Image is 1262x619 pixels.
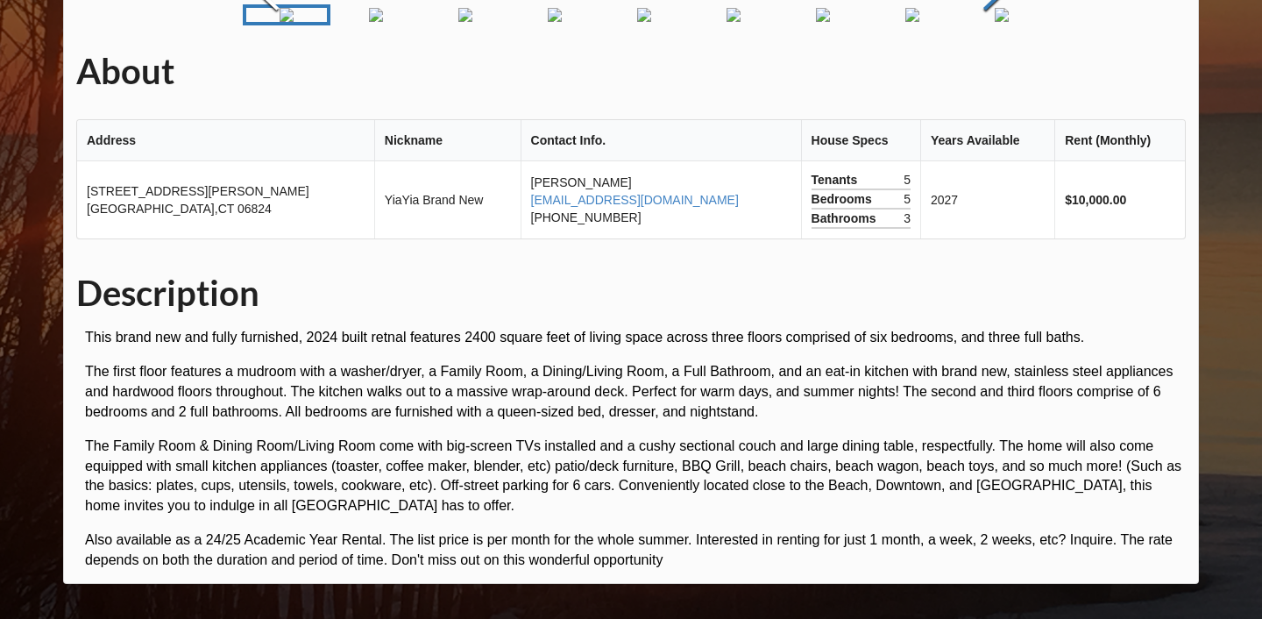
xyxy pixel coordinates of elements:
a: Go to Slide 2 [332,4,420,25]
td: [PERSON_NAME] [PHONE_NUMBER] [521,161,801,238]
td: 2027 [920,161,1054,238]
img: 12SandyWay%2F2024-03-28%2012.42.21.jpg [637,8,651,22]
a: [EMAIL_ADDRESS][DOMAIN_NAME] [531,193,739,207]
th: Years Available [920,120,1054,161]
img: 12SandyWay%2F2024-03-28%2012.59.39.jpg [816,8,830,22]
span: Tenants [812,171,862,189]
span: 3 [904,210,911,227]
span: Bedrooms [812,190,876,208]
img: 12SandyWay%2F2024-03-28%2012.41.33.jpg [548,8,562,22]
img: 12SandyWay%2F2024-03-28%2012.54.05.jpg [727,8,741,22]
img: 12SandyWay%2F2024-03-28%2012.08.18.jpg [458,8,472,22]
th: Address [77,120,374,161]
a: Go to Slide 8 [869,4,956,25]
span: [GEOGRAPHIC_DATA] , CT 06824 [87,202,272,216]
span: [STREET_ADDRESS][PERSON_NAME] [87,184,309,198]
h1: About [76,49,1186,94]
h1: Description [76,271,1186,316]
p: This brand new and fully furnished, 2024 built retnal features 2400 square feet of living space a... [85,328,1186,348]
span: 5 [904,190,911,208]
b: $10,000.00 [1065,193,1126,207]
p: Also available as a 24/25 Academic Year Rental. The list price is per month for the whole summer.... [85,530,1186,571]
th: House Specs [801,120,920,161]
a: Go to Slide 4 [511,4,599,25]
a: Go to Slide 5 [600,4,688,25]
th: Nickname [374,120,521,161]
img: 12SandyWay%2F2024-03-28%2012.04.06.jpg [369,8,383,22]
span: Bathrooms [812,210,881,227]
td: YiaYia Brand New [374,161,521,238]
a: Go to Slide 9 [958,4,1046,25]
div: Thumbnail Navigation [243,4,1019,25]
p: The first floor features a mudroom with a washer/dryer, a Family Room, a Dining/Living Room, a Fu... [85,362,1186,423]
span: 5 [904,171,911,189]
a: Go to Slide 6 [690,4,777,25]
img: 12SandyWay%2F2024-03-28%2013.06.04.jpg [905,8,919,22]
a: Go to Slide 7 [779,4,867,25]
a: Go to Slide 3 [422,4,509,25]
th: Rent (Monthly) [1054,120,1185,161]
p: The Family Room & Dining Room/Living Room come with big-screen TVs installed and a cushy sectiona... [85,437,1186,516]
th: Contact Info. [521,120,801,161]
